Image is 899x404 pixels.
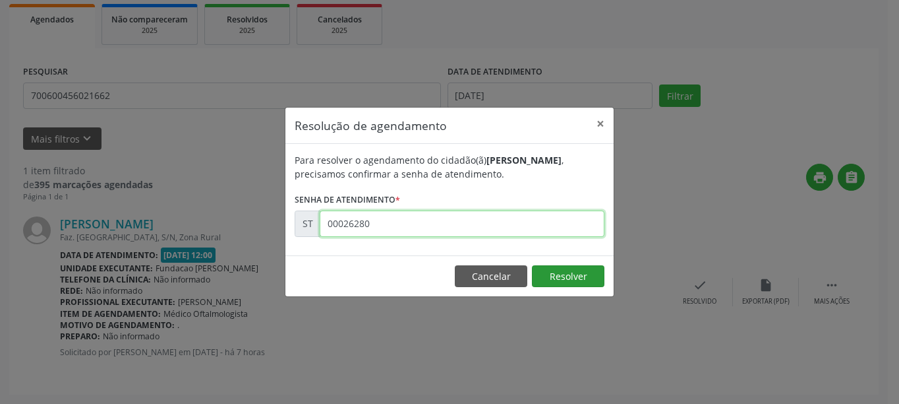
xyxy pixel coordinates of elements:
[486,154,562,166] b: [PERSON_NAME]
[587,108,614,140] button: Close
[295,153,604,181] div: Para resolver o agendamento do cidadão(ã) , precisamos confirmar a senha de atendimento.
[532,265,604,288] button: Resolver
[295,190,400,211] label: Senha de atendimento
[455,265,527,288] button: Cancelar
[295,117,447,134] h5: Resolução de agendamento
[295,211,320,237] div: ST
